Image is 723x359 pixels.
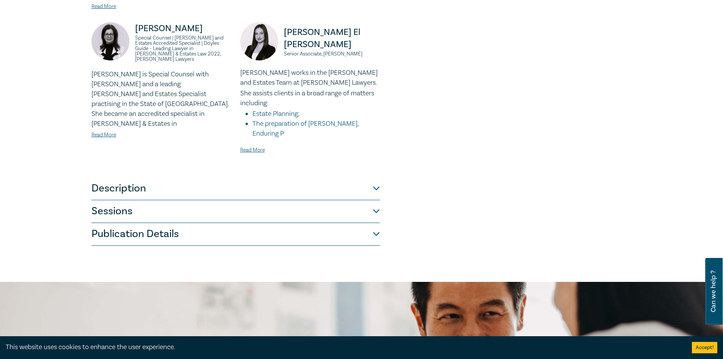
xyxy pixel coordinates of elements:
div: This website uses cookies to enhance the user experience. [6,342,680,352]
a: Read More [91,131,116,138]
button: Sessions [91,200,380,223]
li: The preparation of [PERSON_NAME], Enduring P [252,119,380,139]
small: Senior Associate, [PERSON_NAME] [284,51,380,57]
span: Can we help ? [710,263,717,320]
img: https://s3.ap-southeast-2.amazonaws.com/leo-cussen-store-production-content/Contacts/Debra%20Anne... [91,22,129,60]
li: Estate Planning; [252,109,380,119]
button: Description [91,177,380,200]
button: Accept cookies [692,342,717,353]
p: [PERSON_NAME] El [PERSON_NAME] [284,26,380,51]
button: Publication Details [91,223,380,246]
p: She assists clients in a broad range of matters including: [240,89,380,108]
a: Read More [91,3,116,10]
p: [PERSON_NAME] works in the [PERSON_NAME] and Estates Team at [PERSON_NAME] Lawyers. [240,68,380,88]
small: Special Counsel | [PERSON_NAME] and Estates Accredited Specialist | Doyles Guide - Leading Lawyer... [135,35,231,62]
p: [PERSON_NAME] is Special Counsel with [PERSON_NAME] and a leading [PERSON_NAME] and Estates Speci... [91,70,231,129]
p: [PERSON_NAME] [135,22,231,35]
a: Read More [240,147,265,153]
img: https://s3.ap-southeast-2.amazonaws.com/leo-cussen-store-production-content/Contacts/Alina%20El%2... [240,22,278,60]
